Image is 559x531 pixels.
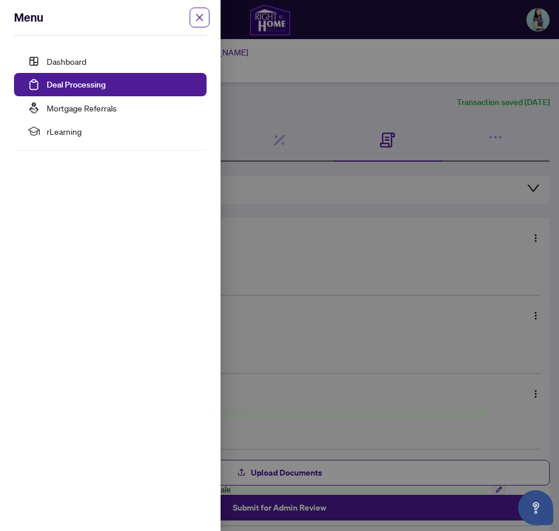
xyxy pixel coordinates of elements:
div: Menu [14,9,193,26]
button: Open asap [518,490,553,525]
span: rLearning [47,120,197,143]
button: Close [193,11,207,25]
span: close [190,8,209,27]
a: Mortgage Referrals [47,103,117,113]
a: Dashboard [47,56,86,67]
a: Deal Processing [47,79,106,90]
